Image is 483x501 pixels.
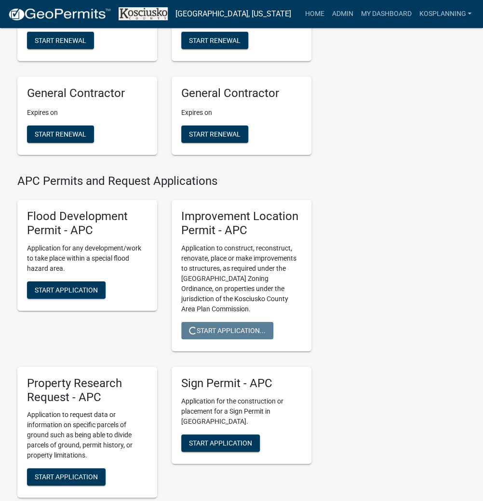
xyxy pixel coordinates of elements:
[415,5,475,23] a: kosplanning
[17,174,311,188] h4: APC Permits and Request Applications
[181,209,302,237] h5: Improvement Location Permit - APC
[27,108,148,118] p: Expires on
[189,326,266,334] span: Start Application...
[181,108,302,118] p: Expires on
[189,36,241,44] span: Start Renewal
[175,6,291,22] a: [GEOGRAPHIC_DATA], [US_STATE]
[181,86,302,100] h5: General Contractor
[189,130,241,138] span: Start Renewal
[328,5,357,23] a: Admin
[301,5,328,23] a: Home
[27,376,148,404] h5: Property Research Request - APC
[27,32,94,49] button: Start Renewal
[35,36,86,44] span: Start Renewal
[181,396,302,427] p: Application for the construction or placement for a Sign Permit in [GEOGRAPHIC_DATA].
[27,281,106,299] button: Start Application
[181,322,273,339] button: Start Application...
[27,209,148,237] h5: Flood Development Permit - APC
[181,243,302,314] p: Application to construct, reconstruct, renovate, place or make improvements to structures, as req...
[35,473,98,481] span: Start Application
[27,243,148,274] p: Application for any development/work to take place within a special flood hazard area.
[189,439,252,446] span: Start Application
[27,410,148,460] p: Application to request data or information on specific parcels of ground such as being able to di...
[35,286,98,293] span: Start Application
[181,376,302,390] h5: Sign Permit - APC
[119,7,168,20] img: Kosciusko County, Indiana
[27,125,94,143] button: Start Renewal
[357,5,415,23] a: My Dashboard
[181,434,260,452] button: Start Application
[181,32,248,49] button: Start Renewal
[181,125,248,143] button: Start Renewal
[35,130,86,138] span: Start Renewal
[27,468,106,486] button: Start Application
[27,86,148,100] h5: General Contractor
